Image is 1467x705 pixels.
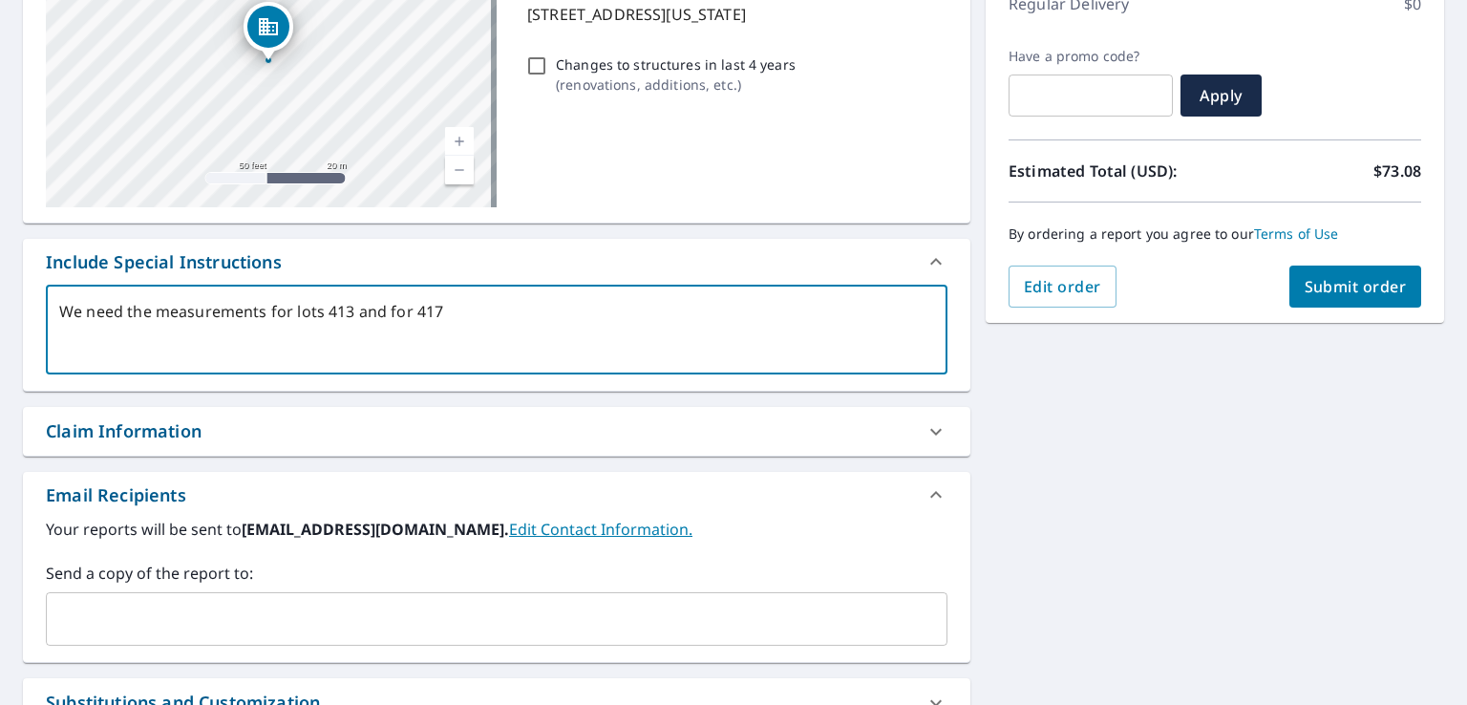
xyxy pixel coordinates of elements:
textarea: We need the measurements for lots 413 and for 417 [59,303,934,357]
label: Your reports will be sent to [46,518,947,541]
a: Current Level 19, Zoom In [445,127,474,156]
div: Include Special Instructions [46,249,282,275]
p: By ordering a report you agree to our [1009,225,1421,243]
p: [STREET_ADDRESS][US_STATE] [527,3,940,26]
a: Terms of Use [1254,224,1339,243]
p: Estimated Total (USD): [1009,160,1215,182]
b: [EMAIL_ADDRESS][DOMAIN_NAME]. [242,519,509,540]
button: Edit order [1009,266,1116,308]
label: Have a promo code? [1009,48,1173,65]
div: Email Recipients [23,472,970,518]
span: Submit order [1305,276,1407,297]
p: Changes to structures in last 4 years [556,54,796,75]
a: Current Level 19, Zoom Out [445,156,474,184]
div: Include Special Instructions [23,239,970,285]
button: Submit order [1289,266,1422,308]
button: Apply [1180,75,1262,117]
p: ( renovations, additions, etc. ) [556,75,796,95]
span: Apply [1196,85,1246,106]
span: Edit order [1024,276,1101,297]
div: Claim Information [23,407,970,456]
label: Send a copy of the report to: [46,562,947,585]
div: Claim Information [46,418,202,444]
div: Email Recipients [46,482,186,508]
p: $73.08 [1373,160,1421,182]
div: Dropped pin, building 1, Commercial property, 413 Mid America Blvd Oklahoma City, OK 73110 [244,2,293,61]
a: EditContactInfo [509,519,692,540]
